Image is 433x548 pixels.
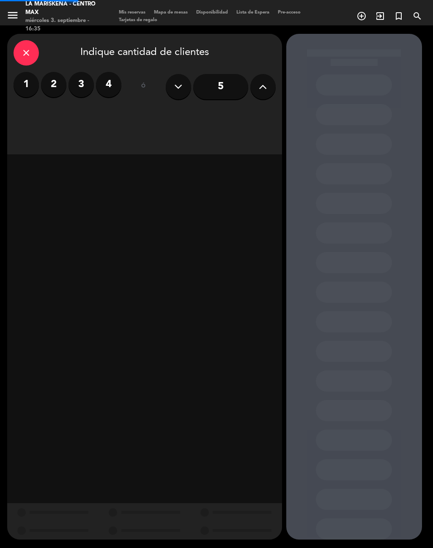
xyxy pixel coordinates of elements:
span: RESERVAR MESA [352,9,371,23]
label: 4 [96,72,121,97]
div: ó [130,72,157,101]
i: close [21,48,31,58]
i: exit_to_app [375,11,385,21]
i: menu [6,9,19,22]
label: 2 [41,72,66,97]
span: Disponibilidad [192,10,232,15]
i: add_circle_outline [356,11,367,21]
i: search [412,11,422,21]
span: Tarjetas de regalo [115,18,162,22]
span: Reserva especial [389,9,408,23]
span: Mis reservas [115,10,150,15]
button: menu [6,9,19,25]
label: 1 [14,72,39,97]
div: Indique cantidad de clientes [14,40,276,66]
span: WALK IN [371,9,389,23]
i: turned_in_not [394,11,404,21]
span: Mapa de mesas [150,10,192,15]
span: Lista de Espera [232,10,274,15]
div: miércoles 3. septiembre - 16:35 [25,16,102,33]
span: Pre-acceso [274,10,305,15]
label: 3 [69,72,94,97]
span: BUSCAR [408,9,427,23]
